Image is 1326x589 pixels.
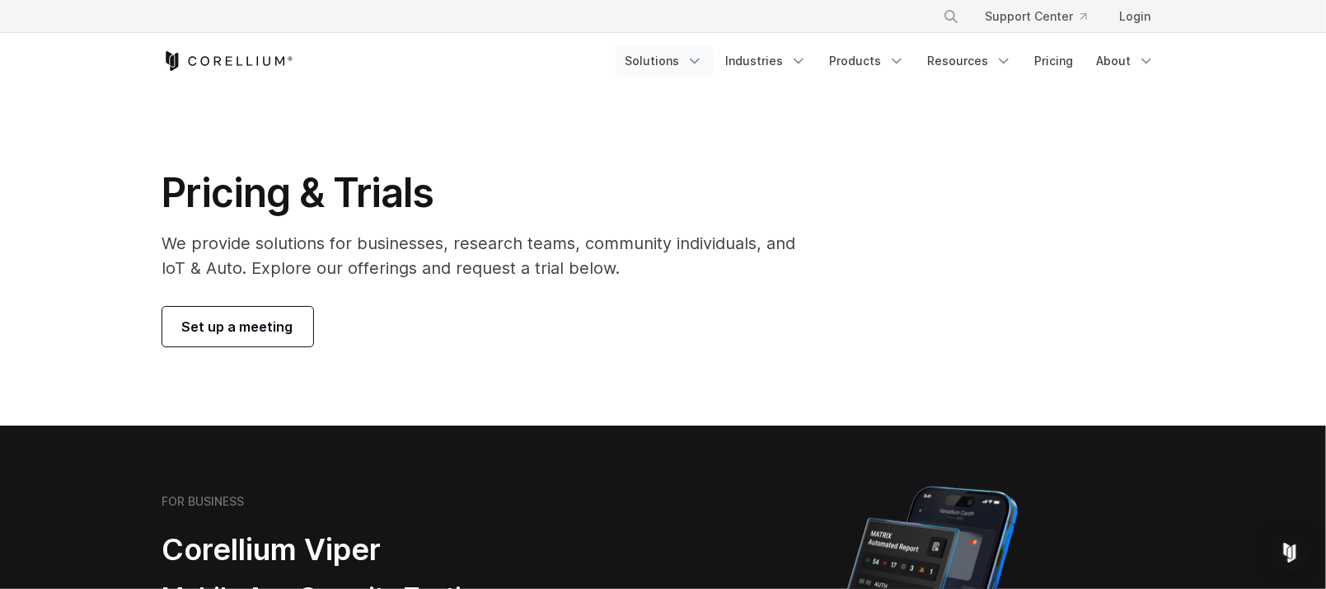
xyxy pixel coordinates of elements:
button: Search [936,2,966,31]
div: Navigation Menu [923,2,1164,31]
a: Industries [716,46,817,76]
a: About [1087,46,1164,76]
h1: Pricing & Trials [162,168,819,218]
a: Set up a meeting [162,307,313,346]
h6: FOR BUSINESS [162,494,245,509]
a: Products [820,46,915,76]
a: Pricing [1025,46,1084,76]
p: We provide solutions for businesses, research teams, community individuals, and IoT & Auto. Explo... [162,231,819,280]
a: Login [1107,2,1164,31]
a: Support Center [972,2,1100,31]
div: Navigation Menu [616,46,1164,76]
a: Resources [918,46,1022,76]
span: Set up a meeting [182,317,293,337]
a: Solutions [616,46,713,76]
div: Open Intercom Messenger [1270,533,1310,573]
h2: Corellium Viper [162,531,584,568]
a: Corellium Home [162,51,293,71]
